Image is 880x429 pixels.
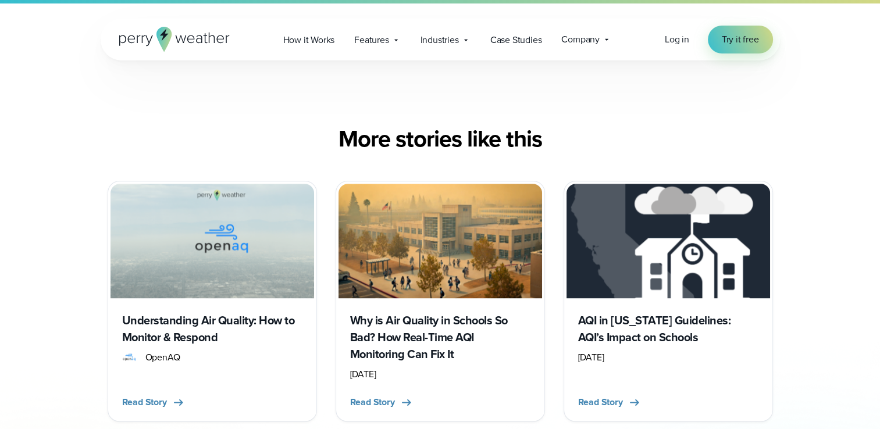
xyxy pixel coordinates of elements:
span: Features [354,33,389,47]
span: Read Story [122,395,167,409]
span: Industries [421,33,459,47]
h2: More stories like this [101,125,780,153]
a: How it Works [273,28,345,52]
span: OpenAQ [145,351,180,364]
h3: Understanding Air Quality: How to Monitor & Respond [122,312,302,346]
button: Read Story [350,395,414,409]
a: Try it free [708,26,773,53]
button: Read Story [122,395,186,409]
a: Log in [665,33,689,47]
a: Why is Air Quality in Schools So Bad? How Real-Time AQI Monitoring Can Fix It [DATE] Read Story [336,181,545,421]
span: Try it free [722,33,759,47]
div: [DATE] [350,367,530,381]
button: Read Story [578,395,642,409]
span: Read Story [578,395,623,409]
span: Company [561,33,600,47]
h3: AQI in [US_STATE] Guidelines: AQI’s Impact on Schools [578,312,758,346]
a: Case Studies [480,28,552,52]
span: Read Story [350,395,395,409]
img: California’s Air Quality Index Guidelines Impact on Schools - Thumbnail [567,184,770,298]
span: How it Works [283,33,335,47]
h3: Why is Air Quality in Schools So Bad? How Real-Time AQI Monitoring Can Fix It [350,312,530,363]
a: California’s Air Quality Index Guidelines Impact on Schools - Thumbnail AQI in [US_STATE] Guideli... [564,181,773,421]
a: Understanding Air Quality: How to Monitor & Respond OpenAQ Read Story [108,181,317,421]
div: [DATE] [578,351,758,364]
span: Log in [665,33,689,46]
span: Case Studies [490,33,542,47]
